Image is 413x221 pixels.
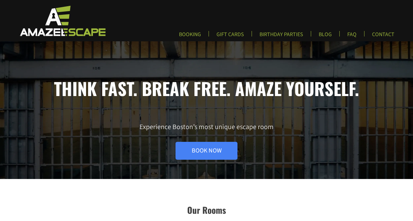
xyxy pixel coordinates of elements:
a: BOOKING [173,31,206,42]
a: GIFT CARDS [211,31,250,42]
a: BIRTHDAY PARTIES [254,31,309,42]
h1: Think fast. Break free. Amaze yourself. [21,78,392,98]
a: Book Now [176,142,237,160]
img: Escape Room Game in Boston Area [11,5,113,36]
p: Experience Boston’s most unique escape room [21,123,392,160]
a: BLOG [313,31,337,42]
a: FAQ [342,31,362,42]
a: CONTACT [367,31,400,42]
